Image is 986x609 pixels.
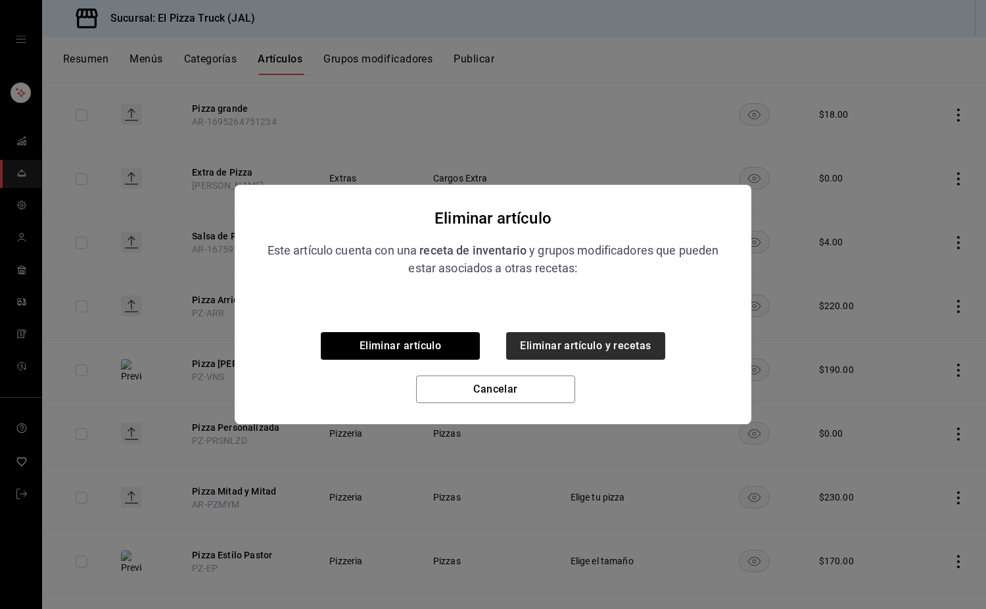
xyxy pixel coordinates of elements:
button: Eliminar artículo [321,332,480,360]
h2: Eliminar artículo [235,195,751,241]
button: Eliminar artículo y recetas [506,332,665,360]
button: Cancelar [416,376,575,403]
div: Este artículo cuenta con una y grupos modificadores que pueden estar asociados a otras recetas: [266,241,720,277]
span: receta de inventario [419,243,527,257]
